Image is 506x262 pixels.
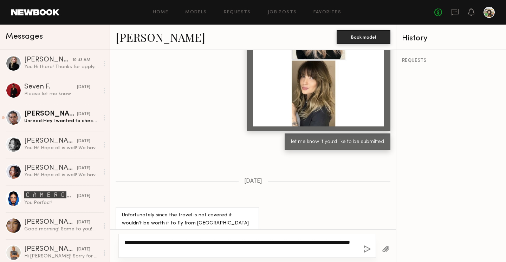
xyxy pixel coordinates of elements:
[24,118,99,124] div: Unread: Hey I wanted to check in to see if you still wanted me to cast me for the denim project?
[116,30,205,45] a: [PERSON_NAME]
[77,84,90,91] div: [DATE]
[337,34,390,40] a: Book model
[185,10,207,15] a: Models
[24,226,99,232] div: Good morning! Same to you! Thank you so very much for thinking of me! I am available for a direct...
[24,64,99,70] div: You: Hi there! Thanks for applying to our hair job! Just confirming that you're avail to work in ...
[122,211,253,228] div: Unfortunately since the travel is not covered it wouldn’t be worth it to fly from [GEOGRAPHIC_DATA]
[6,33,43,41] span: Messages
[337,30,390,44] button: Book model
[24,111,77,118] div: [PERSON_NAME]
[24,246,77,253] div: [PERSON_NAME] O.
[268,10,297,15] a: Job Posts
[77,138,90,145] div: [DATE]
[24,145,99,151] div: You: Hi! Hope all is well! We have a denim client we would like to pitch you for, just wondering ...
[77,219,90,226] div: [DATE]
[313,10,341,15] a: Favorites
[77,111,90,118] div: [DATE]
[77,193,90,199] div: [DATE]
[24,253,99,260] div: Hi [PERSON_NAME]! Sorry for the late response. I’m not getting notifications for some odd reason....
[24,84,77,91] div: Seven F.
[24,91,99,97] div: Please let me know
[291,138,384,146] div: let me know if you’d like to be submitted
[24,219,77,226] div: [PERSON_NAME]
[24,172,99,178] div: You: Hi! Hope all is well! We have a denim client we would like to pitch you for, just wondering ...
[24,199,99,206] div: You: Perfect!
[24,191,77,199] div: 🅲🅰🅼🅴🆁🅾🅽 🆂.
[72,57,90,64] div: 10:43 AM
[224,10,251,15] a: Requests
[24,165,77,172] div: [PERSON_NAME]
[402,58,500,63] div: REQUESTS
[77,246,90,253] div: [DATE]
[77,165,90,172] div: [DATE]
[24,138,77,145] div: [PERSON_NAME]
[153,10,169,15] a: Home
[402,34,500,42] div: History
[24,57,72,64] div: [PERSON_NAME]
[244,178,262,184] span: [DATE]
